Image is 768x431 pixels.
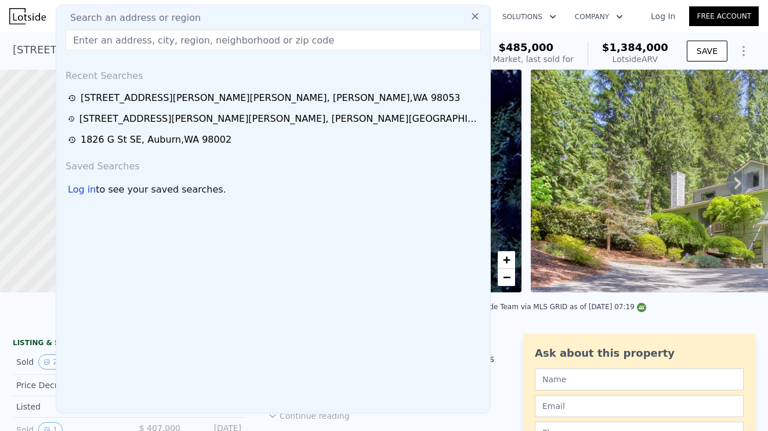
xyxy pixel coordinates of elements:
a: [STREET_ADDRESS][PERSON_NAME][PERSON_NAME], [PERSON_NAME],WA 98053 [68,91,482,105]
div: Off Market, last sold for [479,53,574,65]
input: Name [535,368,744,390]
div: Price Decrease [16,379,119,391]
a: Zoom in [498,251,515,269]
button: View historical data [38,354,67,370]
div: Sold [16,354,119,370]
span: to see your saved searches. [96,183,226,197]
span: $485,000 [499,41,554,53]
img: NWMLS Logo [637,303,646,312]
input: Email [535,395,744,417]
div: Lotside ARV [602,53,668,65]
div: Ask about this property [535,345,744,361]
button: Company [566,6,632,27]
div: Recent Searches [61,60,486,88]
a: Log In [637,10,689,22]
div: [STREET_ADDRESS][PERSON_NAME][PERSON_NAME] , [PERSON_NAME] , WA 98053 [81,91,461,105]
div: LISTING & SALE HISTORY [13,338,245,350]
span: − [503,270,510,284]
div: 1826 G St SE , Auburn , WA 98002 [81,133,231,147]
button: SAVE [687,41,727,61]
button: Show Options [732,39,755,63]
div: Listed [16,401,119,412]
div: [STREET_ADDRESS][PERSON_NAME][PERSON_NAME] , [GEOGRAPHIC_DATA] , WA 98053 [13,42,460,58]
span: + [503,252,510,267]
button: Solutions [493,6,566,27]
img: Lotside [9,8,46,24]
a: [STREET_ADDRESS][PERSON_NAME][PERSON_NAME], [PERSON_NAME][GEOGRAPHIC_DATA],WA 98053 [68,112,482,126]
a: Free Account [689,6,759,26]
div: [STREET_ADDRESS][PERSON_NAME][PERSON_NAME] , [PERSON_NAME][GEOGRAPHIC_DATA] , WA 98053 [79,112,482,126]
div: Saved Searches [61,150,486,178]
a: 1826 G St SE, Auburn,WA 98002 [68,133,482,147]
input: Enter an address, city, region, neighborhood or zip code [66,30,481,50]
span: $1,384,000 [602,41,668,53]
div: Log in [68,183,96,197]
a: Zoom out [498,269,515,286]
button: Continue reading [268,410,350,422]
span: Search an address or region [61,11,201,25]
